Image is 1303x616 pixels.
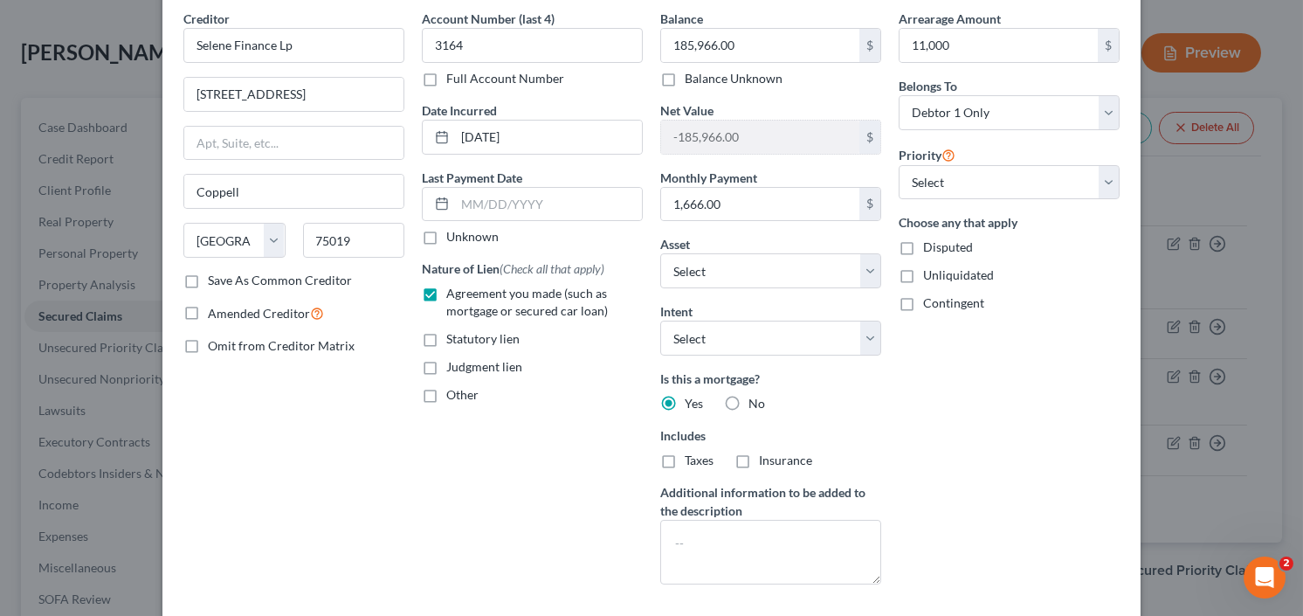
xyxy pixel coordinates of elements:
label: Nature of Lien [422,260,604,278]
iframe: Intercom live chat [1244,557,1286,599]
span: Belongs To [899,79,957,93]
span: Unliquidated [923,267,994,282]
label: Is this a mortgage? [660,370,881,388]
input: Apt, Suite, etc... [184,127,403,160]
div: $ [859,121,880,154]
input: Enter address... [184,78,403,111]
div: $ [859,188,880,221]
span: Omit from Creditor Matrix [208,338,355,353]
span: No [748,396,765,411]
div: $ [859,29,880,62]
span: Disputed [923,239,973,254]
span: Judgment lien [446,359,522,374]
label: Additional information to be added to the description [660,483,881,520]
span: Other [446,387,479,402]
label: Net Value [660,101,714,120]
label: Full Account Number [446,70,564,87]
span: 2 [1279,557,1293,571]
span: Taxes [685,453,714,467]
span: Amended Creditor [208,306,310,321]
label: Includes [660,426,881,445]
input: 0.00 [661,121,859,154]
div: $ [1098,29,1119,62]
label: Save As Common Creditor [208,272,352,289]
label: Balance [660,10,703,28]
input: Enter city... [184,175,403,208]
label: Intent [660,302,693,321]
label: Arrearage Amount [899,10,1001,28]
label: Choose any that apply [899,213,1120,232]
span: Creditor [183,11,230,26]
span: Insurance [759,453,812,467]
label: Unknown [446,228,499,246]
label: Balance Unknown [685,70,782,87]
span: Contingent [923,295,984,310]
span: (Check all that apply) [500,261,604,276]
span: Agreement you made (such as mortgage or secured car loan) [446,286,608,318]
input: MM/DD/YYYY [455,121,642,154]
span: Asset [660,237,690,252]
input: Search creditor by name... [183,28,404,63]
input: 0.00 [661,188,859,221]
input: 0.00 [661,29,859,62]
span: Statutory lien [446,331,520,346]
input: Enter zip... [303,223,405,258]
label: Date Incurred [422,101,497,120]
label: Monthly Payment [660,169,757,187]
input: 0.00 [900,29,1098,62]
label: Account Number (last 4) [422,10,555,28]
span: Yes [685,396,703,411]
input: MM/DD/YYYY [455,188,642,221]
label: Priority [899,144,955,165]
input: XXXX [422,28,643,63]
label: Last Payment Date [422,169,522,187]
